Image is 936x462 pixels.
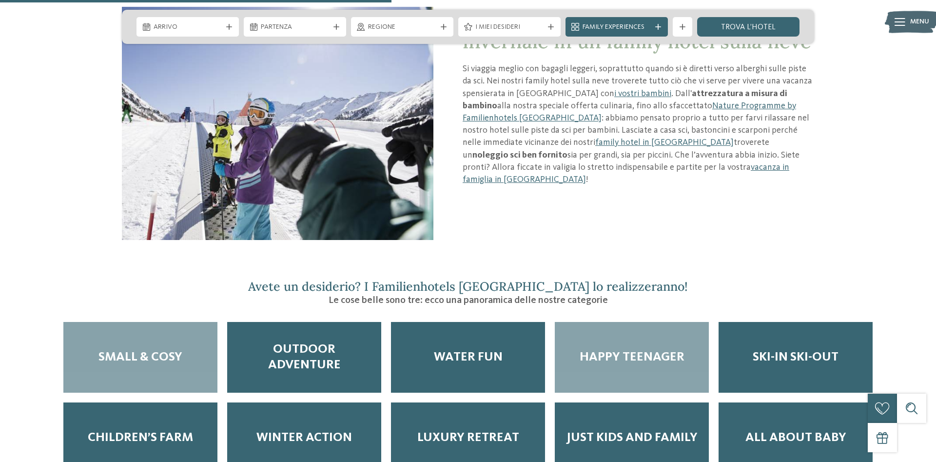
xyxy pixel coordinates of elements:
[753,350,838,365] span: Ski-in ski-out
[256,430,352,445] span: Winter Action
[463,163,789,184] a: vacanza in famiglia in [GEOGRAPHIC_DATA]
[98,350,182,365] span: Small & Cosy
[154,22,222,32] span: Arrivo
[122,6,433,240] img: Hotel sulle piste da sci per bambini: divertimento senza confini
[566,430,698,445] span: Just kids and family
[614,89,671,98] a: i vostri bambini
[475,22,544,32] span: I miei desideri
[248,279,688,294] span: Avete un desiderio? I Familienhotels [GEOGRAPHIC_DATA] lo realizzeranno!
[434,350,503,365] span: Water Fun
[580,350,684,365] span: Happy teenager
[237,342,371,372] span: Outdoor adventure
[595,138,734,147] a: family hotel in [GEOGRAPHIC_DATA]
[88,430,193,445] span: Children’s Farm
[463,63,814,186] p: Si viaggia meglio con bagagli leggeri, soprattutto quando si è diretti verso alberghi sulle piste...
[417,430,519,445] span: Luxury Retreat
[745,430,846,445] span: All about baby
[329,296,608,305] span: Le cose belle sono tre: ecco una panoramica delle nostre categorie
[368,22,436,32] span: Regione
[463,89,787,110] strong: attrezzatura a misura di bambino
[472,151,567,160] strong: noleggio sci ben fornito
[583,22,651,32] span: Family Experiences
[261,22,329,32] span: Partenza
[697,17,799,37] a: trova l’hotel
